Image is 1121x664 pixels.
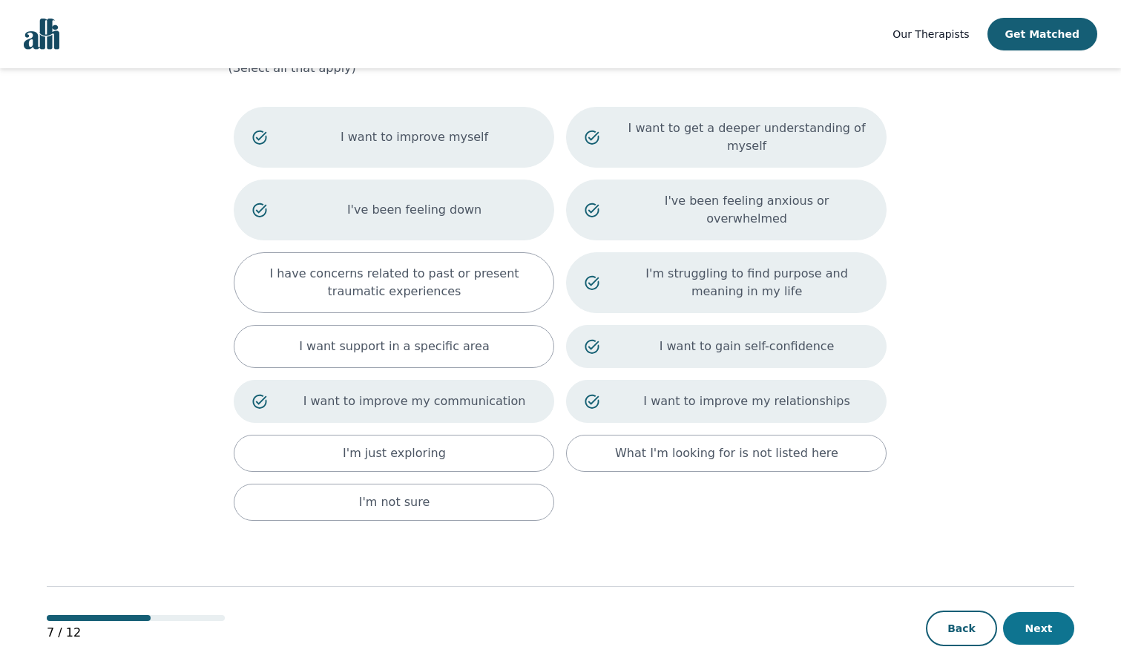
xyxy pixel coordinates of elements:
[359,493,430,511] p: I'm not sure
[615,444,838,462] p: What I'm looking for is not listed here
[293,392,536,410] p: I want to improve my communication
[47,624,225,642] p: 7 / 12
[625,338,869,355] p: I want to gain self-confidence
[892,25,969,43] a: Our Therapists
[625,265,869,300] p: I'm struggling to find purpose and meaning in my life
[252,265,536,300] p: I have concerns related to past or present traumatic experiences
[987,18,1097,50] button: Get Matched
[625,392,869,410] p: I want to improve my relationships
[293,128,536,146] p: I want to improve myself
[343,444,446,462] p: I'm just exploring
[24,19,59,50] img: alli logo
[1003,612,1074,645] button: Next
[299,338,490,355] p: I want support in a specific area
[293,201,536,219] p: I've been feeling down
[892,28,969,40] span: Our Therapists
[926,611,997,646] button: Back
[228,59,892,77] p: (Select all that apply)
[625,119,869,155] p: I want to get a deeper understanding of myself
[625,192,869,228] p: I've been feeling anxious or overwhelmed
